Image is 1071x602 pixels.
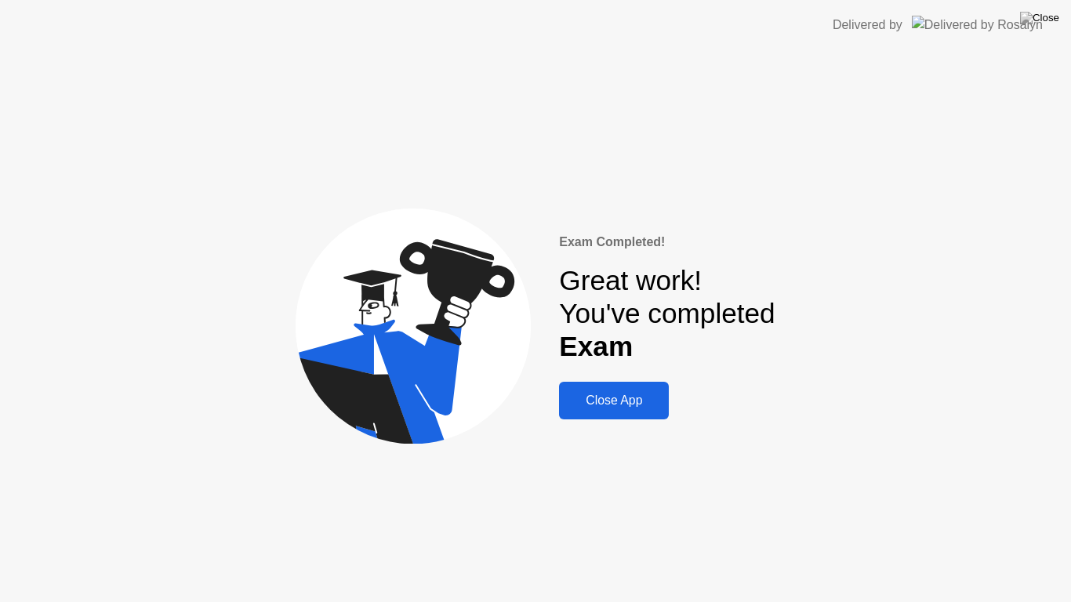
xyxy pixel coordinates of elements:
b: Exam [559,331,633,361]
div: Close App [564,393,664,408]
div: Delivered by [833,16,902,34]
div: Great work! You've completed [559,264,775,364]
img: Delivered by Rosalyn [912,16,1043,34]
div: Exam Completed! [559,233,775,252]
img: Close [1020,12,1059,24]
button: Close App [559,382,669,419]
